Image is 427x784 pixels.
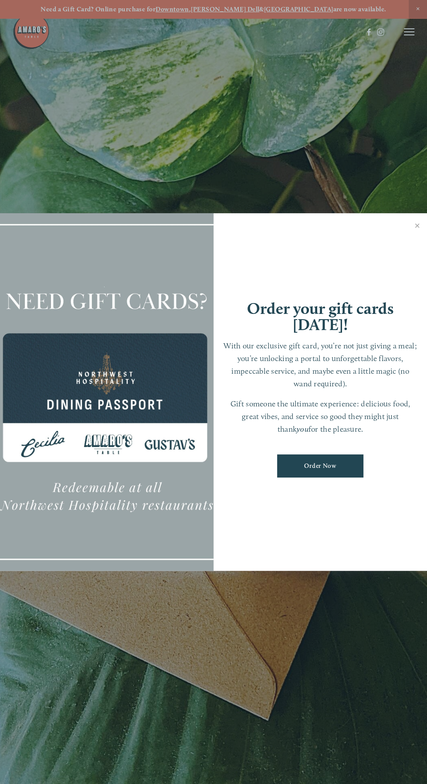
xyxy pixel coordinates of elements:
[222,398,418,435] p: Gift someone the ultimate experience: delicious food, great vibes, and service so good they might...
[277,454,363,477] a: Order Now
[222,340,418,390] p: With our exclusive gift card, you’re not just giving a meal; you’re unlocking a portal to unforge...
[297,424,308,433] em: you
[222,300,418,333] h1: Order your gift cards [DATE]!
[409,215,426,239] a: Close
